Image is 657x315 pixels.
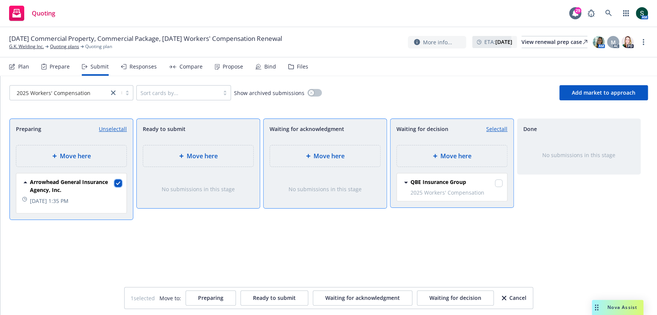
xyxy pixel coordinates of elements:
[22,198,69,207] span: [DATE] 1:35 PM
[159,294,181,302] span: Move to:
[143,125,186,133] span: Ready to submit
[16,145,127,167] div: Move here
[50,43,79,50] a: Quoting plans
[592,300,601,315] div: Drag to move
[396,125,448,133] span: Waiting for decision
[270,125,344,133] span: Waiting for acknowledgment
[85,43,112,50] span: Quoting plan
[636,7,648,19] img: photo
[6,3,58,24] a: Quoting
[14,89,105,97] span: 2025 Workers' Compensation
[607,304,637,310] span: Nova Assist
[410,178,466,186] span: QBE Insurance Group
[495,38,512,45] strong: [DATE]
[30,197,69,205] span: [DATE] 1:35 PM
[99,125,127,133] a: Unselect all
[618,6,634,21] a: Switch app
[60,151,91,161] span: Move here
[149,185,248,193] div: No submissions in this stage
[9,43,44,50] a: G.K. Welding Inc.
[639,37,648,47] a: more
[9,34,282,43] span: [DATE] Commercial Property, Commercial Package, [DATE] Workers' Compensation Renewal
[131,294,155,302] span: 1 selected
[276,185,375,193] div: No submissions in this stage
[179,64,203,70] div: Compare
[417,290,494,306] button: Waiting for decision
[408,36,466,48] button: More info...
[423,38,452,46] span: More info...
[17,89,91,97] span: 2025 Workers' Compensation
[223,64,243,70] div: Propose
[611,38,616,46] span: M
[501,290,527,306] button: Cancel
[198,294,223,301] span: Preparing
[50,64,70,70] div: Prepare
[621,36,634,48] img: photo
[270,145,381,167] div: Move here
[572,89,635,96] span: Add market to approach
[325,294,400,301] span: Waiting for acknowledgment
[240,290,308,306] button: Ready to submit
[253,294,296,301] span: Ready to submit
[130,64,157,70] div: Responses
[574,7,581,14] div: 29
[521,36,587,48] a: View renewal prep case
[486,125,507,133] a: Select all
[440,151,471,161] span: Move here
[187,151,218,161] span: Move here
[396,145,507,167] div: Move here
[16,125,41,133] span: Preparing
[30,178,113,194] span: Arrowhead General Insurance Agency, Inc.
[109,88,118,97] a: close
[523,125,537,133] span: Done
[314,151,345,161] span: Move here
[91,64,109,70] div: Submit
[529,151,628,159] div: No submissions in this stage
[234,89,304,97] span: Show archived submissions
[143,145,254,167] div: Move here
[584,6,599,21] a: Report a Bug
[593,36,605,48] img: photo
[186,290,236,306] button: Preparing
[592,300,643,315] button: Nova Assist
[601,6,616,21] a: Search
[18,64,29,70] div: Plan
[264,64,276,70] div: Bind
[32,10,55,16] span: Quoting
[313,290,412,306] button: Waiting for acknowledgment
[484,38,512,46] span: ETA :
[502,291,526,305] div: Cancel
[297,64,308,70] div: Files
[410,189,503,196] span: 2025 Workers' Compensation
[429,294,481,301] span: Waiting for decision
[559,85,648,100] button: Add market to approach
